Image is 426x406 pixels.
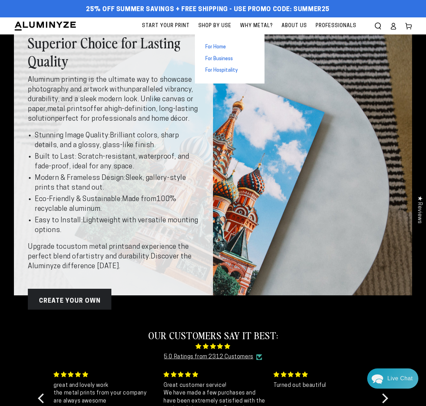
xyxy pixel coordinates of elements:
a: 5.0 Ratings from 2312 Customers [164,352,253,362]
strong: Easy to Install: [35,217,83,224]
div: Click to open Judge.me floating reviews tab [413,190,426,229]
h2: Why Metal Prints? The Superior Choice for Lasting Quality [28,15,199,70]
li: Sleek, gallery-style prints that stand out. [35,173,199,193]
div: 5 stars [54,371,155,379]
span: For Business [205,56,233,63]
div: Chat widget toggle [367,368,418,389]
a: Professionals [312,17,360,34]
p: Aluminum printing is the ultimate way to showcase photography and artwork with . Unlike canvas or... [28,75,199,124]
summary: Search our site [370,18,386,34]
strong: Built to Last: [35,153,76,160]
strong: artistry and durability [79,253,149,260]
li: Lightweight with versatile mounting options. [35,216,199,235]
span: About Us [282,22,307,30]
a: Start Your Print [139,17,193,34]
a: For Hospitality [195,65,265,77]
span: 25% off Summer Savings + Free Shipping - Use Promo Code: SUMMER25 [86,6,330,14]
a: Why Metal? [237,17,276,34]
a: About Us [278,17,310,34]
p: the metal prints from your company are always awesome [54,389,155,405]
div: Great customer service! [164,382,265,389]
strong: Modern & Frameless Design: [35,175,126,182]
li: Brilliant colors, sharp details, and a glossy, glass-like finish. [35,131,199,150]
strong: Stunning Image Quality: [35,132,110,139]
a: For Home [195,41,265,53]
span: For Home [205,44,226,51]
a: Shop By Use [195,17,235,34]
p: Turned out beautiful [274,382,375,389]
strong: Eco-Friendly & Sustainable: [35,196,122,203]
div: 5 stars [164,371,265,379]
span: Professionals [316,22,356,30]
div: great and lovely work [54,382,155,389]
a: Create Your Own [28,289,111,310]
li: , ideal for any space. [35,152,199,172]
a: For Business [195,53,265,65]
strong: custom metal prints [63,244,128,250]
span: Start Your Print [142,22,190,30]
span: 4.85 stars [48,341,378,352]
span: Why Metal? [240,22,273,30]
strong: Scratch-resistant, waterproof, and fade-proof [35,153,189,170]
span: Shop By Use [198,22,231,30]
strong: high-definition, long-lasting solution [28,106,198,122]
p: Upgrade to and experience the perfect blend of . [28,242,199,271]
strong: metal prints [47,106,87,113]
h2: OUR CUSTOMERS SAY IT BEST: [48,329,378,341]
li: Made from . [35,194,199,214]
div: 5 stars [274,371,375,379]
span: For Hospitality [205,67,238,74]
div: Contact Us Directly [387,368,413,389]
